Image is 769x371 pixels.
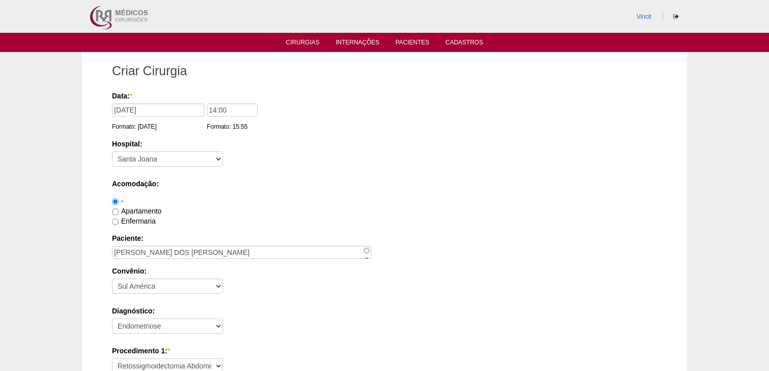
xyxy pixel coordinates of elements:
[112,179,657,189] label: Acomodação:
[207,122,260,132] div: Formato: 15:55
[112,208,119,215] input: Apartamento
[112,217,155,225] label: Enfermaria
[112,207,161,215] label: Apartamento
[112,139,657,149] label: Hospital:
[286,39,320,49] a: Cirurgias
[112,198,119,205] input: -
[130,92,132,100] span: Este campo é obrigatório.
[336,39,379,49] a: Internações
[446,39,483,49] a: Cadastros
[168,347,170,355] span: Este campo é obrigatório.
[112,197,124,205] label: -
[673,14,679,20] i: Sair
[112,65,657,77] h1: Criar Cirurgia
[637,13,651,20] a: Vincit
[112,91,653,101] label: Data:
[112,122,207,132] div: Formato: [DATE]
[396,39,429,49] a: Pacientes
[112,266,657,276] label: Convênio:
[112,306,657,316] label: Diagnóstico:
[112,233,657,243] label: Paciente:
[112,346,657,356] label: Procedimento 1:
[112,219,119,225] input: Enfermaria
